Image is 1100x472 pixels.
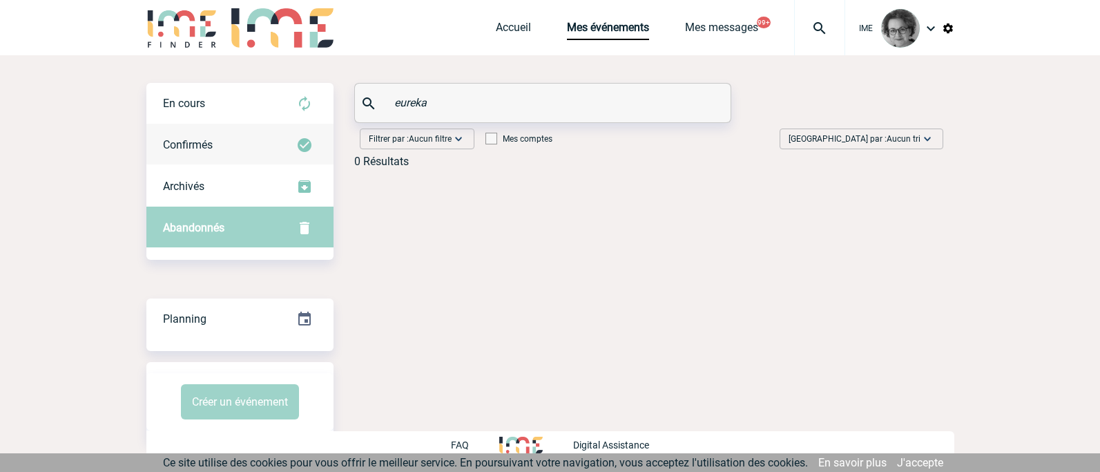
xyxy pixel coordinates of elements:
[354,155,409,168] div: 0 Résultats
[685,21,758,40] a: Mes messages
[146,8,218,48] img: IME-Finder
[789,132,920,146] span: [GEOGRAPHIC_DATA] par :
[146,299,334,340] div: Retrouvez ici tous vos événements organisés par date et état d'avancement
[920,132,934,146] img: baseline_expand_more_white_24dp-b.png
[146,166,334,207] div: Retrouvez ici tous les événements que vous avez décidé d'archiver
[573,440,649,451] p: Digital Assistance
[163,312,206,325] span: Planning
[451,440,469,451] p: FAQ
[146,207,334,249] div: Retrouvez ici tous vos événements annulés
[499,437,542,453] img: http://www.idealmeetingsevents.fr/
[163,97,205,110] span: En cours
[881,9,920,48] img: 101028-0.jpg
[496,21,531,40] a: Accueil
[369,132,452,146] span: Filtrer par :
[163,221,224,234] span: Abandonnés
[452,132,465,146] img: baseline_expand_more_white_24dp-b.png
[567,21,649,40] a: Mes événements
[409,134,452,144] span: Aucun filtre
[181,384,299,419] button: Créer un événement
[887,134,920,144] span: Aucun tri
[451,437,499,451] a: FAQ
[163,138,213,151] span: Confirmés
[818,456,887,469] a: En savoir plus
[163,180,204,193] span: Archivés
[146,83,334,124] div: Retrouvez ici tous vos évènements avant confirmation
[897,456,943,469] a: J'accepte
[485,134,552,144] label: Mes comptes
[146,298,334,339] a: Planning
[391,93,698,113] input: Rechercher un événement par son nom
[859,23,873,33] span: IME
[757,17,771,28] button: 99+
[163,456,808,469] span: Ce site utilise des cookies pour vous offrir le meilleur service. En poursuivant votre navigation...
